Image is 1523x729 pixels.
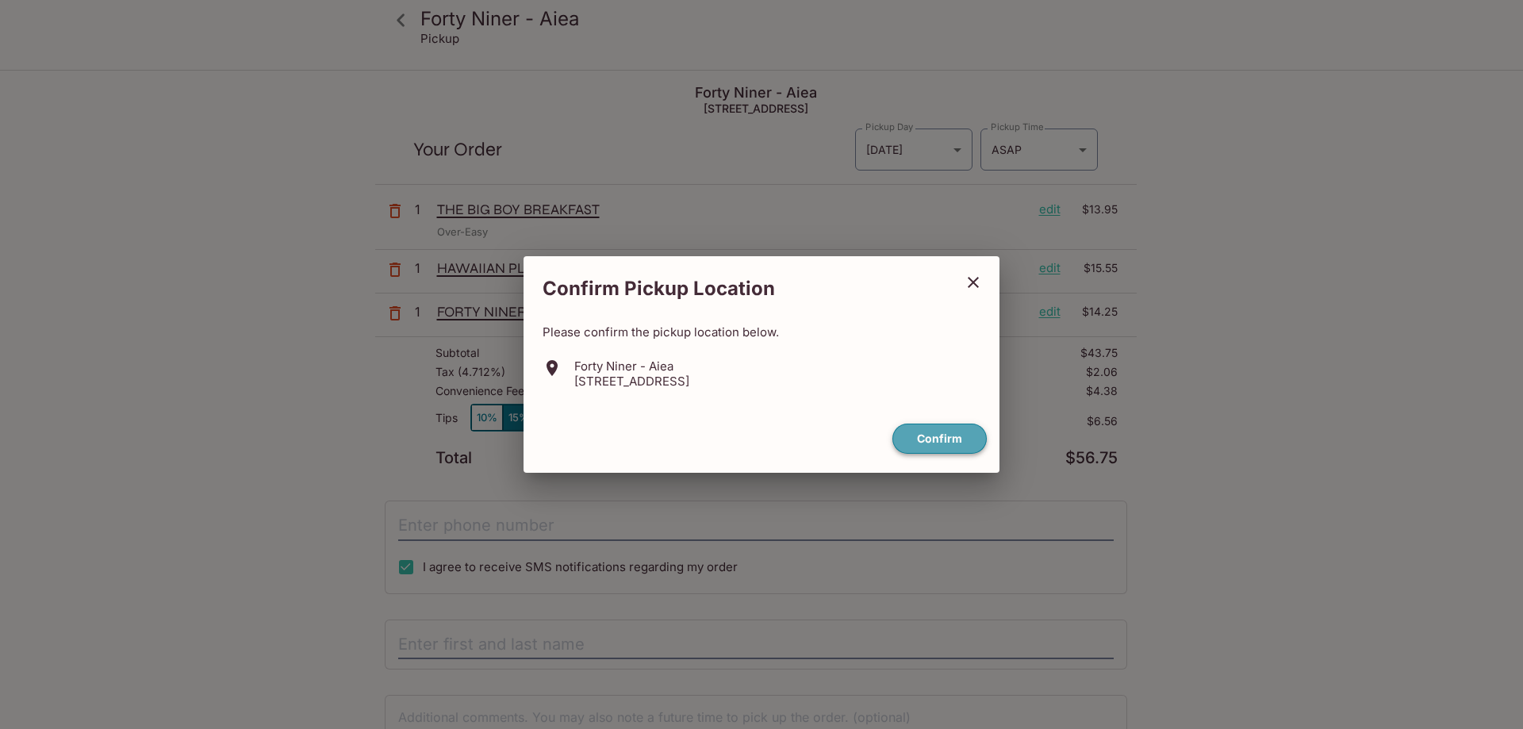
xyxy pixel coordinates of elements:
p: Forty Niner - Aiea [574,359,689,374]
h2: Confirm Pickup Location [524,269,953,309]
button: confirm [892,424,987,455]
p: Please confirm the pickup location below. [543,324,980,340]
p: [STREET_ADDRESS] [574,374,689,389]
button: close [953,263,993,302]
